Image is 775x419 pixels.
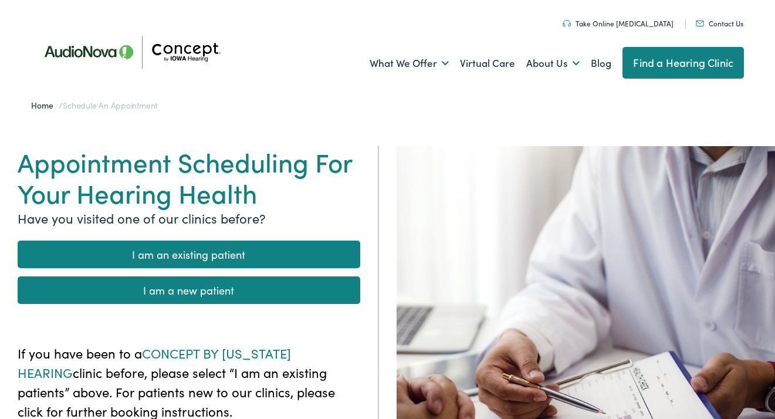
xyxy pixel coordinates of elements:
[622,47,744,79] a: Find a Hearing Clinic
[526,42,580,85] a: About Us
[696,21,704,26] img: utility icon
[460,42,515,85] a: Virtual Care
[18,241,360,268] a: I am an existing patient
[63,99,157,111] span: Schedule an Appointment
[591,42,611,85] a: Blog
[18,146,360,208] h1: Appointment Scheduling For Your Hearing Health
[696,18,743,28] a: Contact Us
[31,99,157,111] span: /
[370,42,449,85] a: What We Offer
[563,20,571,27] img: utility icon
[18,276,360,304] a: I am a new patient
[18,344,291,381] span: CONCEPT BY [US_STATE] HEARING
[563,18,674,28] a: Take Online [MEDICAL_DATA]
[31,99,59,111] a: Home
[18,208,360,228] p: Have you visited one of our clinics before?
